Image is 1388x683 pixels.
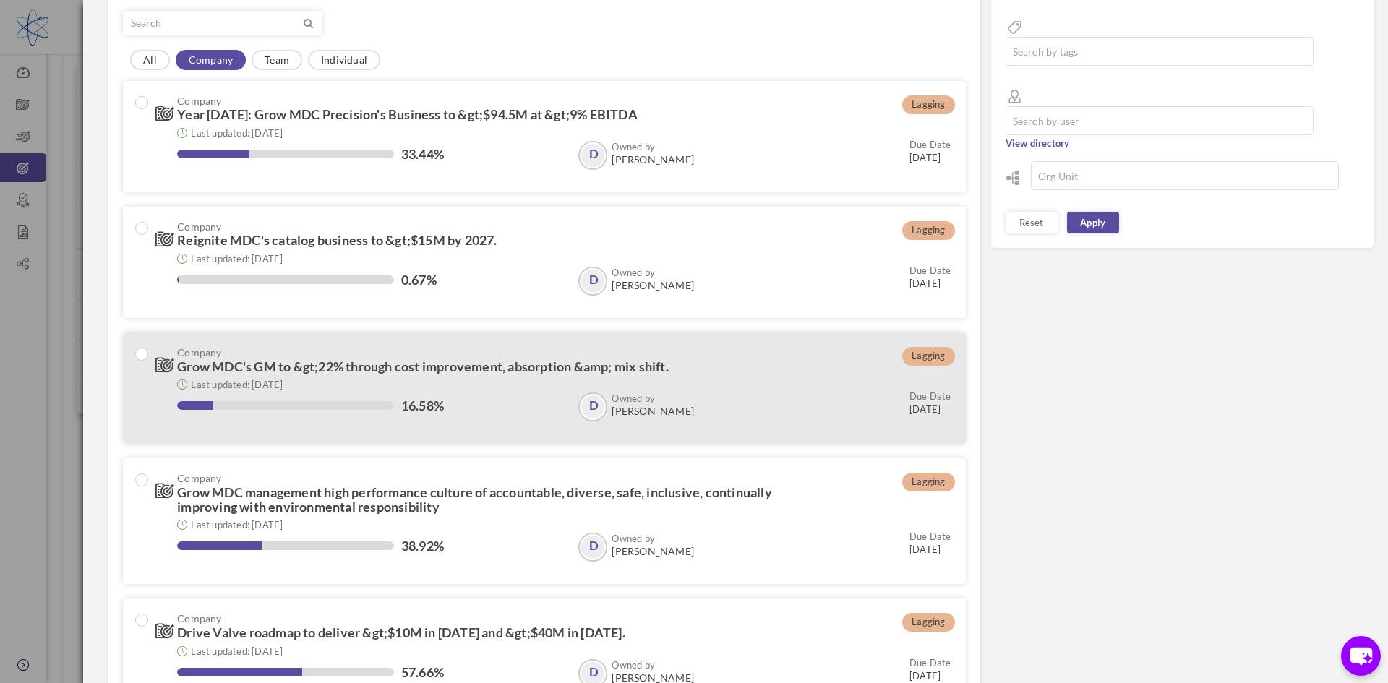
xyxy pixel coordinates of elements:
span: Company [177,613,828,624]
span: Grow MDC's GM to &gt;22% through cost improvement, absorption &amp; mix shift. [177,358,669,374]
label: 16.58% [401,398,444,413]
small: Last updated: [DATE] [191,127,283,139]
span: Company [177,473,828,484]
span: Company [177,221,828,232]
span: [PERSON_NAME] [612,280,694,291]
small: Due Date [909,139,951,150]
span: Lagging [902,347,954,366]
small: Last updated: [DATE] [191,253,283,265]
span: Lagging [902,473,954,491]
a: All [130,50,170,70]
small: [DATE] [909,530,951,556]
a: D [580,394,606,420]
small: Due Date [909,530,951,542]
label: 57.66% [401,665,444,679]
i: tags [1006,18,1024,37]
small: Due Date [909,390,951,402]
span: Company [177,347,828,358]
small: Due Date [909,265,951,276]
a: View directory [1006,136,1070,150]
a: Team [252,50,302,70]
a: Individual [308,50,380,70]
b: Owned by [612,141,655,153]
span: Lagging [902,95,954,114]
button: chat-button [1341,636,1381,676]
small: [DATE] [909,138,951,164]
span: [PERSON_NAME] [612,405,694,417]
b: Owned by [612,659,655,671]
a: Reset [1006,212,1058,233]
b: Owned by [612,533,655,544]
small: Due Date [909,657,951,669]
span: Year [DATE]: Grow MDC Precision's Business to &gt;$94.5M at &gt;9% EBITDA [177,106,638,122]
span: Drive Valve roadmap to deliver &gt;$10M in [DATE] and &gt;$40M in [DATE]. [177,624,625,640]
span: [PERSON_NAME] [612,546,694,557]
a: D [580,268,606,294]
b: Owned by [612,392,655,404]
small: Last updated: [DATE] [191,379,283,390]
span: Grow MDC management high performance culture of accountable, diverse, safe, inclusive, continuall... [177,484,772,515]
label: 33.44% [401,147,444,161]
small: [DATE] [909,264,951,290]
label: 38.92% [401,538,444,553]
span: [PERSON_NAME] [612,154,694,166]
a: Apply [1067,212,1119,233]
small: [DATE] [909,390,951,416]
i: Organization Unit [1006,171,1020,185]
input: Search [124,12,301,35]
small: Last updated: [DATE] [191,519,283,530]
span: Lagging [902,221,954,240]
a: D [580,142,606,168]
a: Company [176,50,246,70]
span: Lagging [902,613,954,632]
label: 0.67% [401,272,437,287]
small: [DATE] [909,656,951,682]
b: Owned by [612,267,655,278]
a: D [580,534,606,560]
span: Reignite MDC's catalog business to &gt;$15M by 2027. [177,232,497,248]
small: Last updated: [DATE] [191,645,283,657]
span: Company [177,95,828,106]
i: Search by employee [1006,87,1024,106]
